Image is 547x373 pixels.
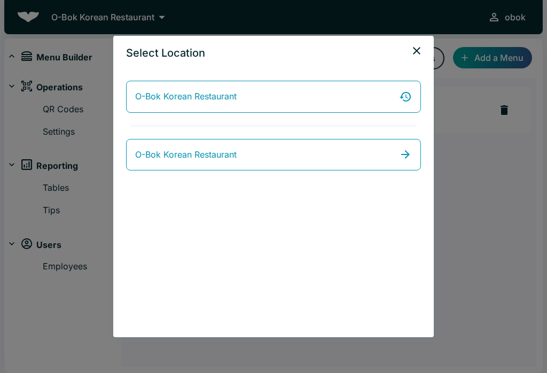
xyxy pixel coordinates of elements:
a: O-Bok Korean Restaurant [126,139,421,171]
button: close [406,40,427,61]
a: O-Bok Korean Restaurant [126,81,421,113]
span: O-Bok Korean Restaurant [135,148,237,162]
span: O-Bok Korean Restaurant [135,90,237,104]
h2: Select Location [113,36,218,70]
